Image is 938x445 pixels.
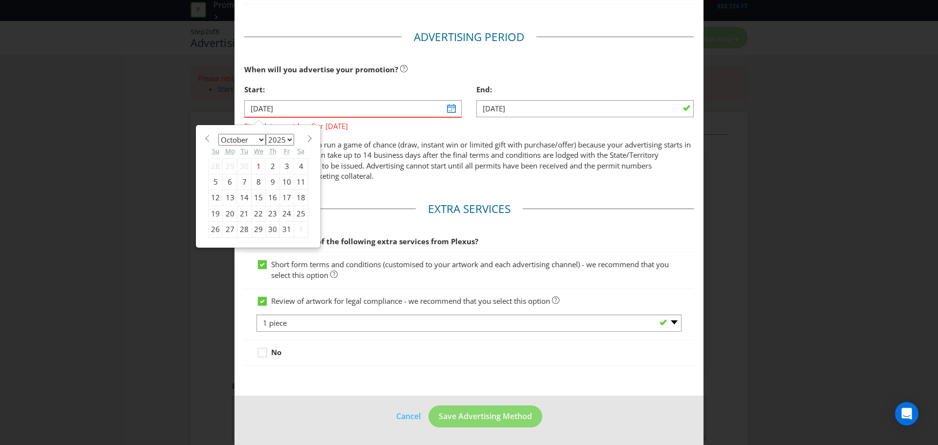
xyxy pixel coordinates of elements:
[252,206,266,221] div: 22
[237,206,252,221] div: 21
[269,147,277,155] abbr: Thursday
[294,222,308,237] div: 1
[244,118,462,132] span: Start date must be after [DATE]
[416,201,523,217] legend: Extra Services
[252,158,266,174] div: 1
[284,147,290,155] abbr: Friday
[396,410,421,423] a: Cancel
[271,296,550,306] span: Review of artwork for legal compliance - we recommend that you select this option
[428,405,542,427] button: Save Advertising Method
[244,140,694,182] p: You may not be able to run a game of chance (draw, instant win or limited gift with purchase/offe...
[280,158,294,174] div: 3
[225,147,235,155] abbr: Monday
[237,158,252,174] div: 30
[280,190,294,206] div: 17
[244,236,478,246] span: Would you like any of the following extra services from Plexus?
[223,174,237,190] div: 6
[294,190,308,206] div: 18
[266,222,280,237] div: 30
[223,222,237,237] div: 27
[244,80,462,100] div: Start:
[237,174,252,190] div: 7
[294,206,308,221] div: 25
[280,222,294,237] div: 31
[294,158,308,174] div: 4
[252,174,266,190] div: 8
[252,190,266,206] div: 15
[895,402,918,425] div: Open Intercom Messenger
[223,190,237,206] div: 13
[271,347,281,357] strong: No
[209,222,223,237] div: 26
[294,174,308,190] div: 11
[209,158,223,174] div: 28
[252,222,266,237] div: 29
[266,206,280,221] div: 23
[439,411,532,422] span: Save Advertising Method
[280,174,294,190] div: 10
[223,158,237,174] div: 29
[237,222,252,237] div: 28
[280,206,294,221] div: 24
[402,29,536,45] legend: Advertising Period
[237,190,252,206] div: 14
[476,80,694,100] div: End:
[266,158,280,174] div: 2
[209,174,223,190] div: 5
[244,100,462,117] input: DD/MM/YY
[254,147,263,155] abbr: Wednesday
[476,100,694,117] input: DD/MM/YY
[266,174,280,190] div: 9
[298,147,304,155] abbr: Saturday
[209,190,223,206] div: 12
[266,190,280,206] div: 16
[271,259,669,279] span: Short form terms and conditions (customised to your artwork and each advertising channel) - we re...
[212,147,219,155] abbr: Sunday
[241,147,248,155] abbr: Tuesday
[209,206,223,221] div: 19
[244,64,398,74] span: When will you advertise your promotion?
[223,206,237,221] div: 20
